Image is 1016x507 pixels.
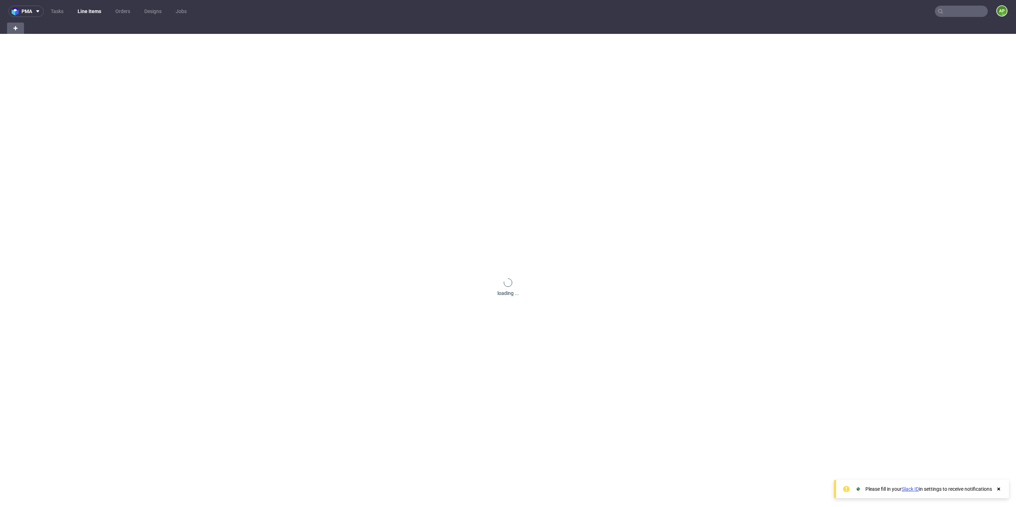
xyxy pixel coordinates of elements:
div: Please fill in your in settings to receive notifications [865,485,992,493]
div: loading ... [497,290,519,297]
img: Slack [855,485,862,493]
a: Designs [140,6,166,17]
a: Jobs [171,6,191,17]
span: pma [22,9,32,14]
img: logo [12,7,22,16]
figcaption: AP [997,6,1007,16]
a: Tasks [47,6,68,17]
a: Orders [111,6,134,17]
a: Slack ID [902,486,919,492]
a: Line Items [73,6,105,17]
button: pma [8,6,44,17]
